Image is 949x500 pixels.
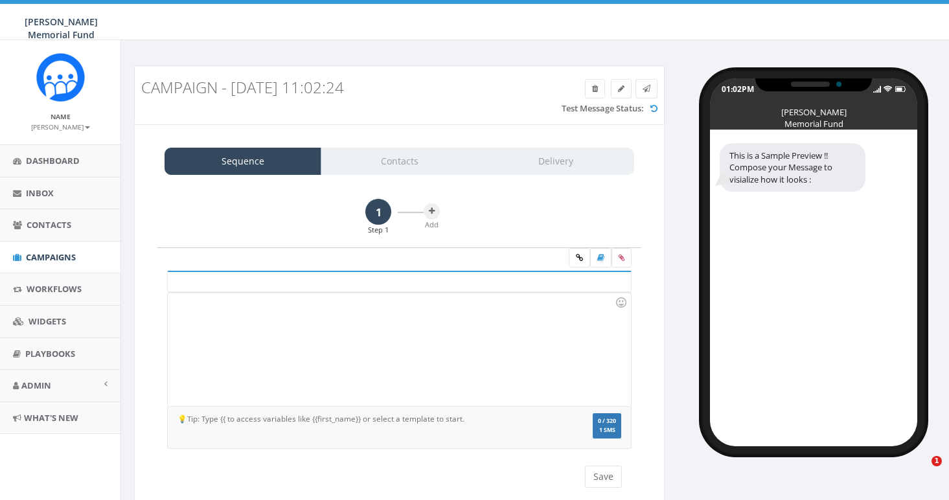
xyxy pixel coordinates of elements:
span: 1 SMS [598,427,616,433]
span: 0 / 320 [598,417,616,425]
label: Test Message Status: [562,102,644,115]
div: Use the TAB key to insert emoji faster [613,295,629,310]
label: Insert Template Text [590,248,612,267]
span: Inbox [26,187,54,199]
small: Name [51,112,71,121]
span: Send Test Message [643,83,650,94]
a: [PERSON_NAME] [31,120,90,132]
div: 01:02PM [722,84,754,95]
span: Contacts [27,219,71,231]
div: Add [424,220,440,230]
a: Sequence [165,148,321,175]
span: Dashboard [26,155,80,166]
span: Edit Campaign [618,83,624,94]
span: 1 [932,456,942,466]
button: Add Step [424,203,440,220]
span: Workflows [27,283,82,295]
iframe: Intercom live chat [905,456,936,487]
img: Rally_Corp_Icon.png [36,53,85,102]
span: Widgets [29,315,66,327]
span: Admin [21,380,51,391]
span: Delete Campaign [592,83,598,94]
span: Attach your media [612,248,632,267]
span: Playbooks [25,348,75,359]
small: [PERSON_NAME] [31,122,90,131]
div: Step 1 [368,225,389,235]
div: 💡Tip: Type {{ to access variables like {{first_name}} or select a template to start. [168,413,554,424]
a: 1 [365,199,391,225]
div: [PERSON_NAME] Memorial Fund [781,106,846,113]
button: Save [585,466,622,488]
span: Campaigns [26,251,76,263]
span: [PERSON_NAME] Memorial Fund [25,16,98,41]
h3: Campaign - [DATE] 11:02:24 [141,79,523,96]
div: This is a Sample Preview !! Compose your Message to visialize how it looks : [720,143,865,192]
span: What's New [24,412,78,424]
